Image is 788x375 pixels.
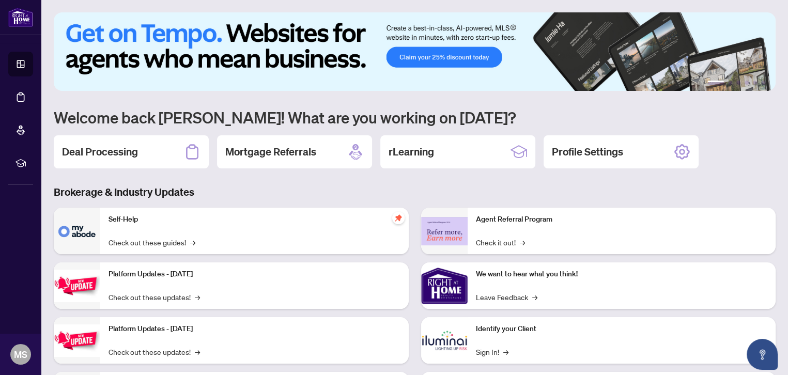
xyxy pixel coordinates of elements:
span: → [503,346,508,357]
h2: Deal Processing [62,145,138,159]
img: Platform Updates - July 21, 2025 [54,270,100,302]
img: We want to hear what you think! [421,262,468,309]
img: Self-Help [54,208,100,254]
p: Agent Referral Program [476,214,768,225]
img: Agent Referral Program [421,217,468,245]
p: Self-Help [109,214,400,225]
button: 4 [745,81,749,85]
a: Check it out!→ [476,237,525,248]
span: MS [14,347,27,362]
h2: Profile Settings [552,145,623,159]
h1: Welcome back [PERSON_NAME]! What are you working on [DATE]? [54,107,776,127]
p: Identify your Client [476,323,768,335]
button: 3 [736,81,740,85]
span: → [532,291,537,303]
button: 6 [761,81,765,85]
button: Open asap [747,339,778,370]
h2: Mortgage Referrals [225,145,316,159]
a: Check out these updates!→ [109,346,200,357]
h2: rLearning [389,145,434,159]
img: Identify your Client [421,317,468,364]
h3: Brokerage & Industry Updates [54,185,776,199]
p: Platform Updates - [DATE] [109,269,400,280]
button: 1 [707,81,724,85]
img: logo [8,8,33,27]
span: → [195,291,200,303]
span: → [190,237,195,248]
span: → [520,237,525,248]
button: 5 [753,81,757,85]
p: Platform Updates - [DATE] [109,323,400,335]
img: Slide 0 [54,12,776,91]
p: We want to hear what you think! [476,269,768,280]
a: Sign In!→ [476,346,508,357]
img: Platform Updates - July 8, 2025 [54,324,100,357]
a: Check out these guides!→ [109,237,195,248]
a: Check out these updates!→ [109,291,200,303]
a: Leave Feedback→ [476,291,537,303]
span: → [195,346,200,357]
button: 2 [728,81,732,85]
span: pushpin [392,212,405,224]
